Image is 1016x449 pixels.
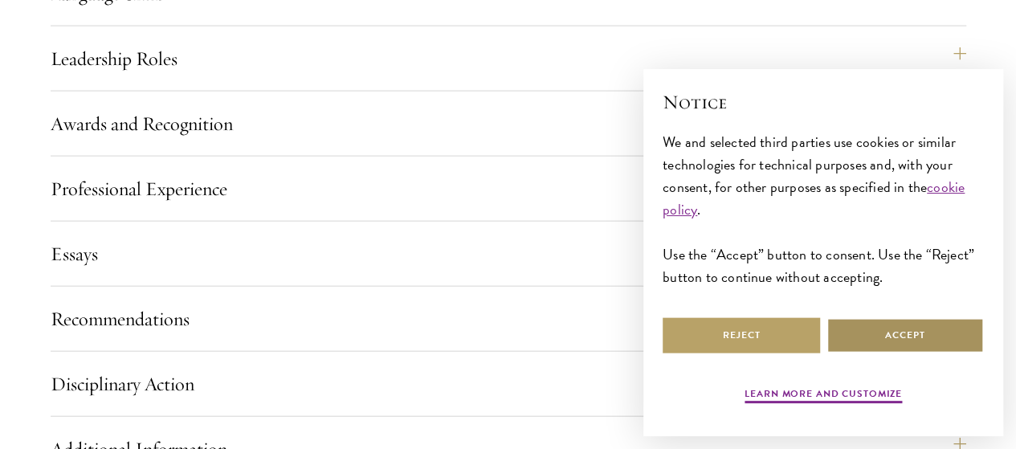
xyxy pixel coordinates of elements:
button: Awards and Recognition [51,104,966,143]
button: Professional Experience [51,169,966,208]
div: We and selected third parties use cookies or similar technologies for technical purposes and, wit... [663,131,984,289]
button: Recommendations [51,300,966,338]
button: Learn more and customize [745,386,902,406]
button: Leadership Roles [51,39,966,78]
h2: Notice [663,88,984,116]
button: Reject [663,317,820,353]
a: cookie policy [663,176,965,220]
button: Essays [51,235,966,273]
button: Accept [826,317,984,353]
button: Disciplinary Action [51,365,966,403]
